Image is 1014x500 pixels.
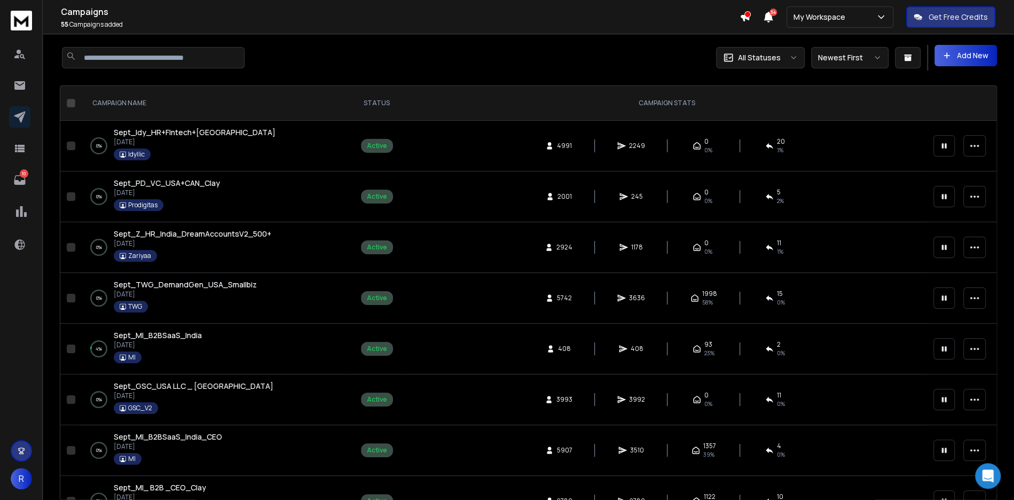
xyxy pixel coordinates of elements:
[777,391,781,400] span: 11
[114,279,257,290] a: Sept_TWG_DemandGen_USA_Smallbiz
[128,455,136,463] p: MI
[629,142,645,150] span: 2249
[631,243,643,252] span: 1178
[629,294,645,302] span: 3636
[96,343,102,354] p: 4 %
[631,345,643,353] span: 408
[702,298,713,307] span: 58 %
[80,374,347,425] td: 0%Sept_GSC_USA LLC _ [GEOGRAPHIC_DATA][DATE]GSC_V2
[367,446,387,455] div: Active
[777,146,783,154] span: 1 %
[114,330,202,340] span: Sept_MI_B2BSaaS_India
[114,482,206,493] span: Sept_MI_ B2B _CEO_Clay
[557,192,572,201] span: 2001
[557,446,572,455] span: 5907
[704,400,712,408] span: 0%
[704,247,712,256] span: 0%
[367,192,387,201] div: Active
[811,47,889,68] button: Newest First
[704,340,712,349] span: 93
[128,353,136,362] p: MI
[630,446,644,455] span: 3510
[11,468,32,489] button: R
[703,442,716,450] span: 1357
[96,191,102,202] p: 0 %
[777,247,783,256] span: 1 %
[777,290,783,298] span: 15
[777,340,781,349] span: 2
[20,169,28,178] p: 10
[128,252,151,260] p: Zariyaa
[114,442,222,451] p: [DATE]
[128,302,142,311] p: TWG
[556,243,572,252] span: 2924
[629,395,645,404] span: 3992
[114,229,271,239] a: Sept_Z_HR_India_DreamAccountsV2_500+
[704,239,709,247] span: 0
[777,239,781,247] span: 11
[61,20,68,29] span: 55
[777,442,781,450] span: 4
[9,169,30,191] a: 10
[80,324,347,374] td: 4%Sept_MI_B2BSaaS_India[DATE]MI
[114,341,202,349] p: [DATE]
[777,188,781,197] span: 5
[704,188,709,197] span: 0
[347,86,407,121] th: STATUS
[367,243,387,252] div: Active
[704,137,709,146] span: 0
[96,293,102,303] p: 0 %
[557,294,572,302] span: 5742
[114,381,273,392] a: Sept_GSC_USA LLC _ [GEOGRAPHIC_DATA]
[61,20,740,29] p: Campaigns added
[80,171,347,222] td: 0%Sept_PD_VC_USA+CAN_Clay[DATE]Prodigitas
[793,12,850,22] p: My Workspace
[96,242,102,253] p: 0 %
[80,121,347,171] td: 0%Sept_Idy_HR+FIntech+[GEOGRAPHIC_DATA][DATE]Idyllic
[80,222,347,273] td: 0%Sept_Z_HR_India_DreamAccountsV2_500+[DATE]Zariyaa
[128,201,158,209] p: Prodigitas
[114,279,257,290] span: Sept_TWG_DemandGen_USA_Smallbiz
[777,137,785,146] span: 20
[114,330,202,341] a: Sept_MI_B2BSaaS_India
[367,142,387,150] div: Active
[96,394,102,405] p: 0 %
[738,52,781,63] p: All Statuses
[367,294,387,302] div: Active
[407,86,927,121] th: CAMPAIGN STATS
[11,11,32,30] img: logo
[777,400,785,408] span: 0 %
[777,197,784,205] span: 2 %
[367,395,387,404] div: Active
[114,392,273,400] p: [DATE]
[704,146,712,154] span: 0%
[777,298,785,307] span: 0 %
[114,127,276,137] span: Sept_Idy_HR+FIntech+[GEOGRAPHIC_DATA]
[128,150,145,159] p: Idyllic
[114,189,220,197] p: [DATE]
[114,178,220,188] span: Sept_PD_VC_USA+CAN_Clay
[556,395,572,404] span: 3993
[929,12,988,22] p: Get Free Credits
[557,142,572,150] span: 4991
[777,349,785,357] span: 0 %
[114,290,257,299] p: [DATE]
[114,482,206,493] a: Sept_MI_ B2B _CEO_Clay
[80,86,347,121] th: CAMPAIGN NAME
[704,197,712,205] span: 0%
[558,345,571,353] span: 408
[114,432,222,442] span: Sept_MI_B2BSaaS_India_CEO
[80,425,347,476] td: 0%Sept_MI_B2BSaaS_India_CEO[DATE]MI
[114,178,220,189] a: Sept_PD_VC_USA+CAN_Clay
[367,345,387,353] div: Active
[114,138,276,146] p: [DATE]
[906,6,995,28] button: Get Free Credits
[128,404,152,412] p: GSC_V2
[702,290,717,298] span: 1998
[704,391,709,400] span: 0
[777,450,785,459] span: 0 %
